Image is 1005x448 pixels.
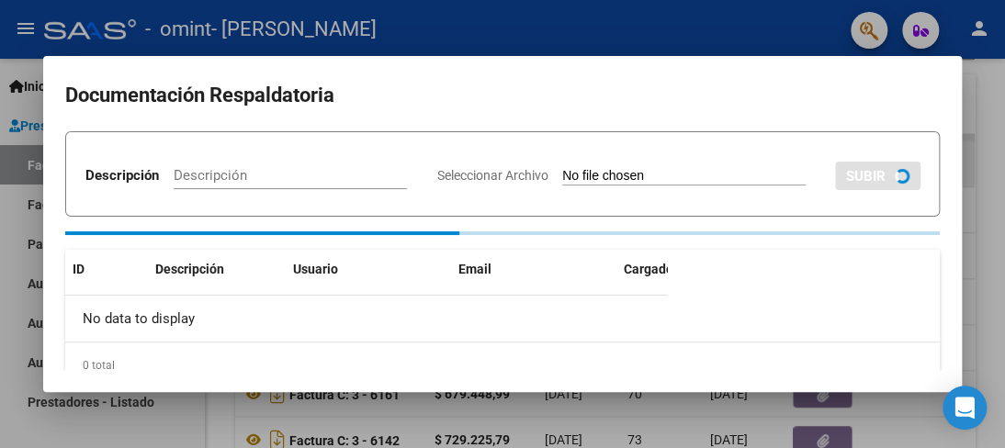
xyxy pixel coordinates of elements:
span: SUBIR [846,168,886,185]
datatable-header-cell: Email [451,250,616,289]
span: Cargado [624,262,673,276]
div: No data to display [65,296,667,342]
datatable-header-cell: Cargado [616,250,754,289]
span: Usuario [293,262,338,276]
span: Descripción [155,262,224,276]
div: Open Intercom Messenger [943,386,987,430]
p: Descripción [85,165,159,186]
datatable-header-cell: ID [65,250,148,289]
span: Email [458,262,491,276]
span: ID [73,262,85,276]
span: Seleccionar Archivo [437,168,548,183]
button: SUBIR [835,162,920,190]
div: 0 total [65,342,940,388]
datatable-header-cell: Descripción [148,250,286,289]
h2: Documentación Respaldatoria [65,78,940,113]
datatable-header-cell: Usuario [286,250,451,289]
